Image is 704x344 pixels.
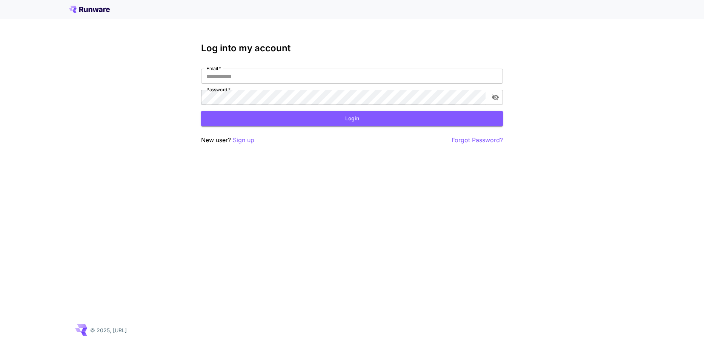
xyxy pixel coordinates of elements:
[90,326,127,334] p: © 2025, [URL]
[206,86,231,93] label: Password
[201,43,503,54] h3: Log into my account
[233,135,254,145] button: Sign up
[489,91,502,104] button: toggle password visibility
[452,135,503,145] button: Forgot Password?
[201,135,254,145] p: New user?
[206,65,221,72] label: Email
[201,111,503,126] button: Login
